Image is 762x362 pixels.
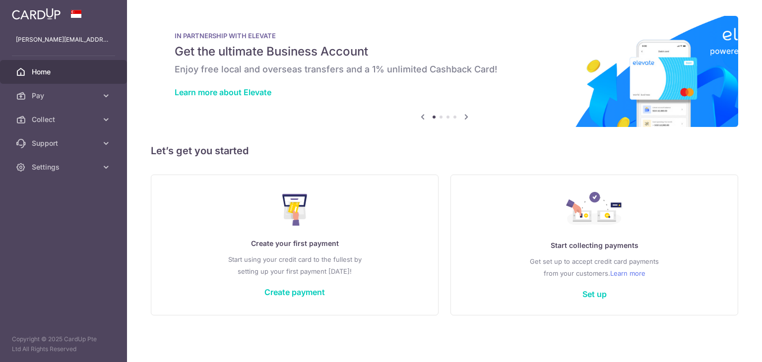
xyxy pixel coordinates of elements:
[32,162,97,172] span: Settings
[175,32,714,40] p: IN PARTNERSHIP WITH ELEVATE
[471,255,718,279] p: Get set up to accept credit card payments from your customers.
[264,287,325,297] a: Create payment
[566,192,623,228] img: Collect Payment
[171,253,418,277] p: Start using your credit card to the fullest by setting up your first payment [DATE]!
[175,44,714,60] h5: Get the ultimate Business Account
[16,35,111,45] p: [PERSON_NAME][EMAIL_ADDRESS][DOMAIN_NAME]
[582,289,607,299] a: Set up
[282,194,308,226] img: Make Payment
[471,240,718,251] p: Start collecting payments
[151,143,738,159] h5: Let’s get you started
[32,67,97,77] span: Home
[32,115,97,124] span: Collect
[610,267,645,279] a: Learn more
[171,238,418,249] p: Create your first payment
[175,87,271,97] a: Learn more about Elevate
[32,91,97,101] span: Pay
[175,63,714,75] h6: Enjoy free local and overseas transfers and a 1% unlimited Cashback Card!
[12,8,61,20] img: CardUp
[32,138,97,148] span: Support
[151,16,738,127] img: Renovation banner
